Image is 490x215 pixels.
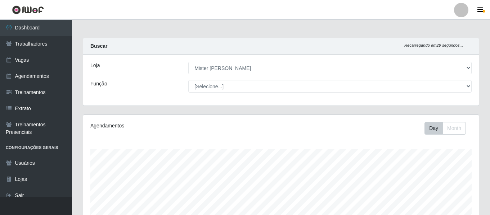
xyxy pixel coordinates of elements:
[90,122,243,130] div: Agendamentos
[404,43,463,47] i: Recarregando em 29 segundos...
[442,122,466,135] button: Month
[424,122,466,135] div: First group
[424,122,472,135] div: Toolbar with button groups
[90,62,100,69] label: Loja
[90,43,107,49] strong: Buscar
[90,80,107,88] label: Função
[424,122,443,135] button: Day
[12,5,44,14] img: CoreUI Logo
